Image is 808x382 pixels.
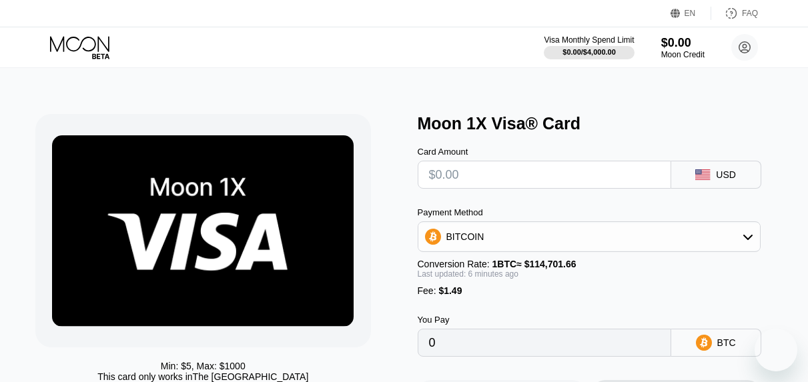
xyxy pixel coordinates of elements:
div: $0.00 / $4,000.00 [562,48,616,56]
div: Conversion Rate: [418,259,761,269]
div: Last updated: 6 minutes ago [418,269,761,279]
div: Visa Monthly Spend Limit$0.00/$4,000.00 [544,35,634,59]
div: Moon Credit [661,50,705,59]
div: Visa Monthly Spend Limit [544,35,634,45]
div: Moon 1X Visa® Card [418,114,786,133]
div: $0.00Moon Credit [661,36,705,59]
div: FAQ [742,9,758,18]
div: EN [685,9,696,18]
div: Payment Method [418,207,761,217]
div: BTC [717,337,736,348]
span: $1.49 [438,285,462,296]
div: BITCOIN [446,231,484,242]
div: Min: $ 5 , Max: $ 1000 [161,361,246,371]
div: $0.00 [661,36,705,50]
div: FAQ [711,7,758,20]
input: $0.00 [429,161,660,188]
div: This card only works in The [GEOGRAPHIC_DATA] [97,371,308,382]
div: Fee : [418,285,761,296]
iframe: Button to launch messaging window [755,329,797,371]
div: EN [671,7,711,20]
div: Card Amount [418,147,671,157]
span: 1 BTC ≈ $114,701.66 [492,259,576,269]
div: USD [716,169,736,180]
div: BITCOIN [418,223,760,250]
div: You Pay [418,315,671,325]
